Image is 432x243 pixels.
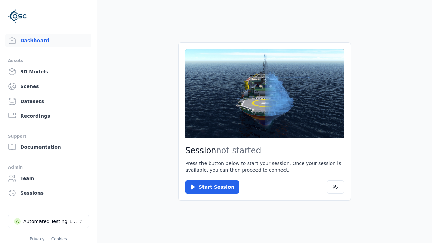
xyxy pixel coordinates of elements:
a: Datasets [5,94,91,108]
h2: Session [185,145,344,156]
span: not started [216,146,261,155]
a: Documentation [5,140,91,154]
div: Support [8,132,89,140]
div: Admin [8,163,89,171]
a: Sessions [5,186,91,200]
span: | [47,237,49,241]
a: Scenes [5,80,91,93]
p: Press the button below to start your session. Once your session is available, you can then procee... [185,160,344,173]
div: Automated Testing 1 - Playwright [23,218,78,225]
button: Start Session [185,180,239,194]
a: 3D Models [5,65,91,78]
div: Assets [8,57,89,65]
a: Recordings [5,109,91,123]
a: Team [5,171,91,185]
img: Logo [8,7,27,26]
a: Dashboard [5,34,91,47]
a: Cookies [51,237,67,241]
button: Select a workspace [8,215,89,228]
a: Privacy [30,237,44,241]
div: A [14,218,21,225]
